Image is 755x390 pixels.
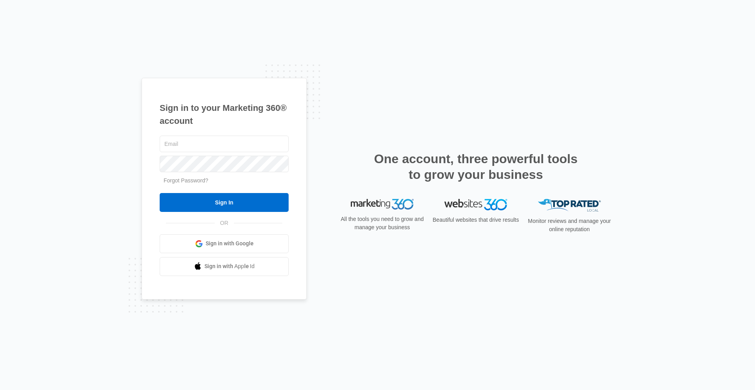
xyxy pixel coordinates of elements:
[432,216,520,224] p: Beautiful websites that drive results
[160,101,289,127] h1: Sign in to your Marketing 360® account
[160,234,289,253] a: Sign in with Google
[351,199,414,210] img: Marketing 360
[204,262,255,270] span: Sign in with Apple Id
[160,257,289,276] a: Sign in with Apple Id
[206,239,254,248] span: Sign in with Google
[160,193,289,212] input: Sign In
[372,151,580,182] h2: One account, three powerful tools to grow your business
[525,217,613,234] p: Monitor reviews and manage your online reputation
[444,199,507,210] img: Websites 360
[538,199,601,212] img: Top Rated Local
[338,215,426,232] p: All the tools you need to grow and manage your business
[160,136,289,152] input: Email
[215,219,234,227] span: OR
[164,177,208,184] a: Forgot Password?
